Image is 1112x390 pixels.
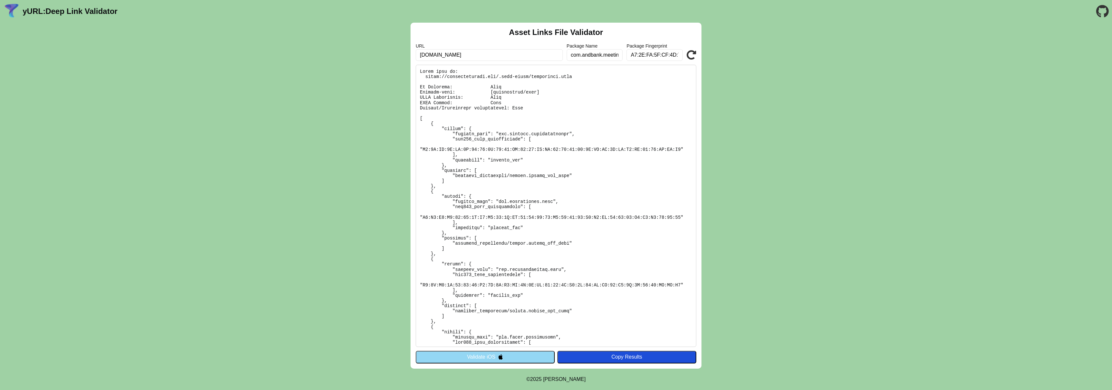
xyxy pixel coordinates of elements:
input: Optional [626,49,683,61]
input: Required [416,49,563,61]
img: appleIcon.svg [498,354,503,360]
a: yURL:Deep Link Validator [23,7,117,16]
label: URL [416,43,563,49]
button: Validate iOS [416,351,555,363]
footer: © [526,369,585,390]
button: Copy Results [557,351,696,363]
img: yURL Logo [3,3,20,20]
a: Michael Ibragimchayev's Personal Site [543,376,586,382]
label: Package Name [567,43,623,49]
pre: Lorem ipsu do: sitam://consecteturadi.eli/.sedd-eiusm/temporinci.utla Et Dolorema: Aliq Enimadm-v... [416,65,696,347]
h2: Asset Links File Validator [509,28,603,37]
label: Package Fingerprint [626,43,683,49]
input: Optional [567,49,623,61]
div: Copy Results [561,354,693,360]
span: 2025 [530,376,542,382]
